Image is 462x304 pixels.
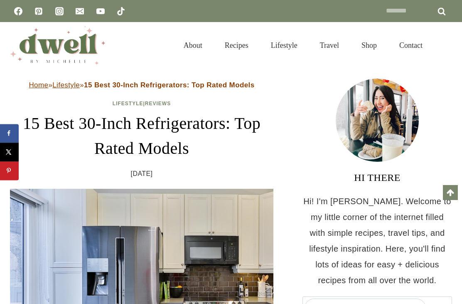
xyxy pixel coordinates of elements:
a: Shop [350,31,388,60]
a: Recipes [214,31,260,60]
time: [DATE] [131,168,153,180]
img: DWELL by michelle [10,26,106,64]
a: Facebook [10,3,27,20]
a: Instagram [51,3,68,20]
h1: 15 Best 30-Inch Refrigerators: Top Rated Models [10,111,273,161]
span: | [113,101,171,106]
a: Contact [388,31,434,60]
a: About [172,31,214,60]
a: Scroll to top [443,185,458,200]
strong: 15 Best 30-Inch Refrigerators: Top Rated Models [84,81,255,89]
button: View Search Form [438,38,452,52]
a: Lifestyle [260,31,309,60]
h3: HI THERE [302,170,452,185]
span: » » [29,81,254,89]
p: Hi! I'm [PERSON_NAME]. Welcome to my little corner of the internet filled with simple recipes, tr... [302,193,452,288]
a: Email [71,3,88,20]
a: Pinterest [30,3,47,20]
a: Lifestyle [113,101,143,106]
a: YouTube [92,3,109,20]
a: Home [29,81,48,89]
a: Lifestyle [52,81,80,89]
a: Travel [309,31,350,60]
nav: Primary Navigation [172,31,434,60]
a: Reviews [145,101,171,106]
a: TikTok [113,3,129,20]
